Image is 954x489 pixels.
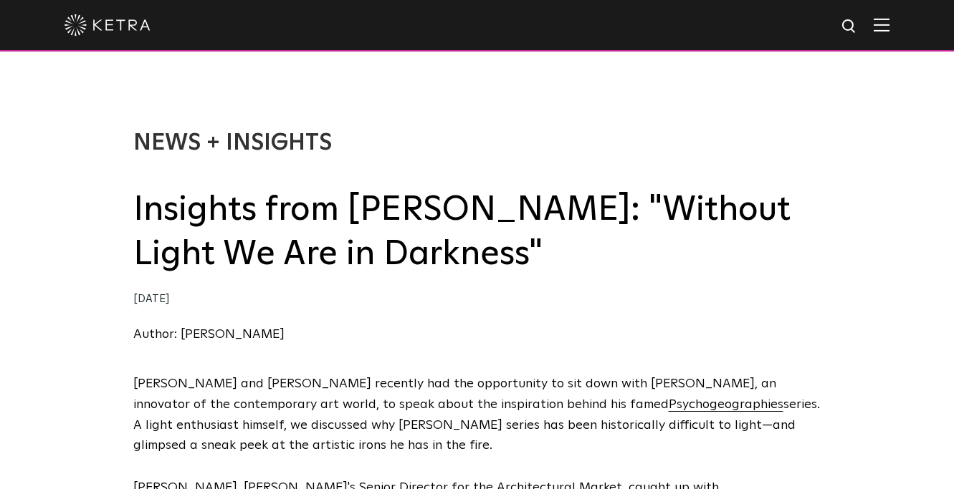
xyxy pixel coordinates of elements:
[133,377,776,411] span: [PERSON_NAME] and [PERSON_NAME] recently had the opportunity to sit down with [PERSON_NAME], an i...
[133,328,285,341] a: Author: [PERSON_NAME]
[133,132,332,155] a: News + Insights
[669,398,783,411] a: Psychogeographies
[133,188,821,277] h2: Insights from [PERSON_NAME]: "Without Light We Are in Darkness"
[133,398,820,452] span: series. A light enthusiast himself, we discussed why [PERSON_NAME] series has been historically d...
[841,18,859,36] img: search icon
[874,18,889,32] img: Hamburger%20Nav.svg
[65,14,151,36] img: ketra-logo-2019-white
[133,289,821,310] div: [DATE]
